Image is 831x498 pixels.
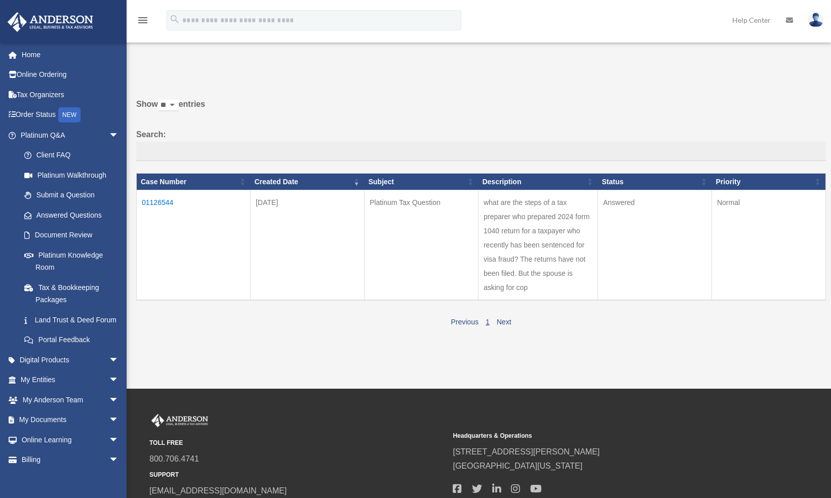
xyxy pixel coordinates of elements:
th: Case Number: activate to sort column ascending [137,173,251,190]
a: My Anderson Teamarrow_drop_down [7,390,134,410]
span: arrow_drop_down [109,350,129,370]
td: 01126544 [137,190,251,301]
label: Search: [136,128,826,161]
small: Headquarters & Operations [453,431,749,441]
a: Submit a Question [14,185,129,205]
a: [EMAIL_ADDRESS][DOMAIN_NAME] [149,486,287,495]
a: Portal Feedback [14,330,129,350]
span: arrow_drop_down [109,410,129,431]
th: Description: activate to sort column ascending [478,173,598,190]
th: Subject: activate to sort column ascending [364,173,478,190]
span: arrow_drop_down [109,450,129,471]
a: Document Review [14,225,129,245]
input: Search: [136,142,826,161]
select: Showentries [158,100,179,111]
a: 1 [486,318,490,326]
td: what are the steps of a tax preparer who prepared 2024 form 1040 return for a taxpayer who recent... [478,190,598,301]
td: Answered [598,190,711,301]
small: SUPPORT [149,470,446,480]
a: Home [7,45,134,65]
img: Anderson Advisors Platinum Portal [5,12,96,32]
small: TOLL FREE [149,438,446,448]
td: [DATE] [250,190,364,301]
label: Show entries [136,97,826,121]
th: Created Date: activate to sort column ascending [250,173,364,190]
a: Tax & Bookkeeping Packages [14,277,129,310]
span: arrow_drop_down [109,390,129,410]
td: Platinum Tax Question [364,190,478,301]
i: search [169,14,180,25]
img: User Pic [808,13,823,27]
a: Previous [451,318,478,326]
a: Platinum Walkthrough [14,165,129,185]
div: NEW [58,107,81,122]
img: Anderson Advisors Platinum Portal [149,414,210,427]
a: My Entitiesarrow_drop_down [7,370,134,390]
a: Billingarrow_drop_down [7,450,134,470]
span: arrow_drop_down [109,430,129,450]
a: [STREET_ADDRESS][PERSON_NAME] [453,447,600,456]
a: Digital Productsarrow_drop_down [7,350,134,370]
a: My Documentsarrow_drop_down [7,410,134,430]
a: Online Ordering [7,65,134,85]
a: Next [497,318,511,326]
a: Client FAQ [14,145,129,165]
span: arrow_drop_down [109,370,129,391]
i: menu [137,14,149,26]
th: Priority: activate to sort column ascending [711,173,825,190]
a: menu [137,18,149,26]
a: [GEOGRAPHIC_DATA][US_STATE] [453,462,582,470]
th: Status: activate to sort column ascending [598,173,711,190]
a: Platinum Knowledge Room [14,245,129,277]
span: arrow_drop_down [109,125,129,146]
td: Normal [711,190,825,301]
a: Tax Organizers [7,85,134,105]
a: 800.706.4741 [149,454,199,463]
a: Answered Questions [14,205,124,225]
a: Order StatusNEW [7,105,134,126]
a: Platinum Q&Aarrow_drop_down [7,125,129,145]
a: Land Trust & Deed Forum [14,310,129,330]
a: Online Learningarrow_drop_down [7,430,134,450]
